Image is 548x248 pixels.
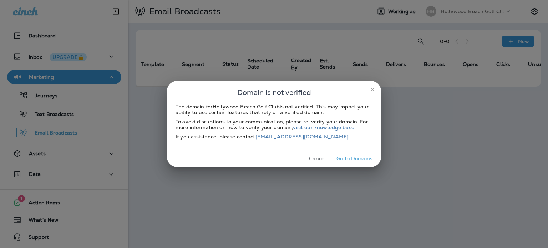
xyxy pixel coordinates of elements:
span: Domain is not verified [237,87,311,98]
div: If you assistance, please contact [176,134,372,140]
div: The domain for Hollywood Beach Golf Club is not verified. This may impact your ability to use cer... [176,104,372,115]
a: visit our knowledge base [293,124,354,131]
div: To avoid disruptions to your communication, please re-verify your domain. For more information on... [176,119,372,130]
button: Cancel [304,153,331,164]
button: Go to Domains [334,153,375,164]
button: close [367,84,378,95]
a: [EMAIL_ADDRESS][DOMAIN_NAME] [255,133,349,140]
